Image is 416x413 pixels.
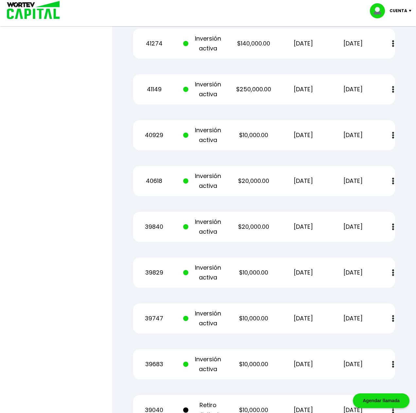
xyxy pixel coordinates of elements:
[183,263,225,282] p: Inversión activa
[183,80,225,99] p: Inversión activa
[407,10,416,12] img: icon-down
[233,176,275,186] p: $20,000.00
[133,84,175,94] p: 41149
[183,171,225,191] p: Inversión activa
[183,309,225,328] p: Inversión activa
[332,176,374,186] p: [DATE]
[283,176,324,186] p: [DATE]
[233,39,275,48] p: $140,000.00
[332,39,374,48] p: [DATE]
[233,130,275,140] p: $10,000.00
[370,3,390,18] img: profile-image
[233,359,275,369] p: $10,000.00
[283,268,324,278] p: [DATE]
[133,314,175,323] p: 39747
[233,222,275,232] p: $20,000.00
[390,6,407,16] p: Cuenta
[283,39,324,48] p: [DATE]
[283,359,324,369] p: [DATE]
[233,268,275,278] p: $10,000.00
[133,359,175,369] p: 39683
[332,268,374,278] p: [DATE]
[353,393,409,408] div: Agendar llamada
[183,354,225,374] p: Inversión activa
[332,130,374,140] p: [DATE]
[283,84,324,94] p: [DATE]
[133,39,175,48] p: 41274
[183,34,225,53] p: Inversión activa
[233,314,275,323] p: $10,000.00
[283,314,324,323] p: [DATE]
[183,217,225,237] p: Inversión activa
[332,222,374,232] p: [DATE]
[233,84,275,94] p: $250,000.00
[133,268,175,278] p: 39829
[133,176,175,186] p: 40618
[332,359,374,369] p: [DATE]
[283,222,324,232] p: [DATE]
[332,314,374,323] p: [DATE]
[133,130,175,140] p: 40929
[283,130,324,140] p: [DATE]
[332,84,374,94] p: [DATE]
[183,125,225,145] p: Inversión activa
[133,222,175,232] p: 39840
